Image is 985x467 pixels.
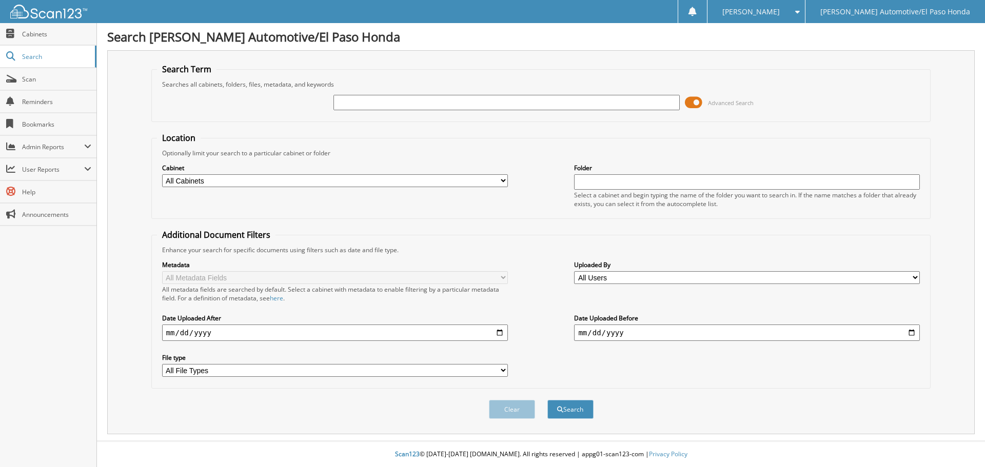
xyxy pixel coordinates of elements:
[22,188,91,196] span: Help
[489,400,535,419] button: Clear
[162,164,508,172] label: Cabinet
[22,75,91,84] span: Scan
[157,229,275,240] legend: Additional Document Filters
[574,260,920,269] label: Uploaded By
[162,285,508,302] div: All metadata fields are searched by default. Select a cabinet with metadata to enable filtering b...
[162,314,508,322] label: Date Uploaded After
[97,442,985,467] div: © [DATE]-[DATE] [DOMAIN_NAME]. All rights reserved | appg01-scan123-com |
[22,120,91,129] span: Bookmarks
[22,30,91,38] span: Cabinets
[574,191,920,208] div: Select a cabinet and begin typing the name of the folder you want to search in. If the name match...
[574,164,920,172] label: Folder
[157,80,925,89] div: Searches all cabinets, folders, files, metadata, and keywords
[22,52,90,61] span: Search
[107,28,975,45] h1: Search [PERSON_NAME] Automotive/El Paso Honda
[395,450,420,458] span: Scan123
[934,418,985,467] iframe: Chat Widget
[157,246,925,254] div: Enhance your search for specific documents using filters such as date and file type.
[708,99,754,107] span: Advanced Search
[22,143,84,151] span: Admin Reports
[270,294,283,302] a: here
[162,353,508,362] label: File type
[10,5,87,18] img: scan123-logo-white.svg
[22,210,91,219] span: Announcements
[157,149,925,157] div: Optionally limit your search to a particular cabinet or folder
[162,260,508,269] label: Metadata
[574,324,920,341] input: end
[722,9,780,15] span: [PERSON_NAME]
[22,165,84,174] span: User Reports
[157,132,201,144] legend: Location
[157,64,216,75] legend: Search Term
[162,324,508,341] input: start
[547,400,594,419] button: Search
[820,9,970,15] span: [PERSON_NAME] Automotive/El Paso Honda
[649,450,687,458] a: Privacy Policy
[574,314,920,322] label: Date Uploaded Before
[22,97,91,106] span: Reminders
